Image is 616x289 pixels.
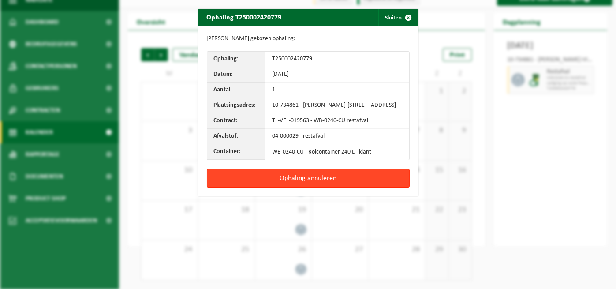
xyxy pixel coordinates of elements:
[265,129,409,144] td: 04-000029 - restafval
[207,67,266,83] th: Datum:
[378,9,418,26] button: Sluiten
[207,169,410,188] button: Ophaling annuleren
[207,35,410,42] p: [PERSON_NAME] gekozen ophaling:
[265,67,409,83] td: [DATE]
[207,83,266,98] th: Aantal:
[265,83,409,98] td: 1
[265,144,409,160] td: WB-0240-CU - Rolcontainer 240 L - klant
[198,9,291,26] h2: Ophaling T250002420779
[207,144,266,160] th: Container:
[207,129,266,144] th: Afvalstof:
[207,98,266,113] th: Plaatsingsadres:
[265,98,409,113] td: 10-734861 - [PERSON_NAME]-[STREET_ADDRESS]
[207,113,266,129] th: Contract:
[265,52,409,67] td: T250002420779
[207,52,266,67] th: Ophaling:
[265,113,409,129] td: TL-VEL-019563 - WB-0240-CU restafval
